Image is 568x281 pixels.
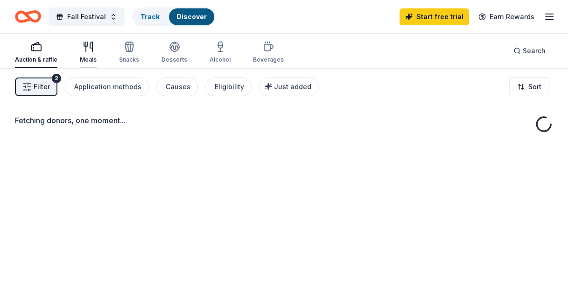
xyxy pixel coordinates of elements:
[210,56,231,63] div: Alcohol
[161,56,187,63] div: Desserts
[400,8,469,25] a: Start free trial
[205,77,252,96] button: Eligibility
[119,37,139,68] button: Snacks
[65,77,149,96] button: Application methods
[119,56,139,63] div: Snacks
[15,115,553,126] div: Fetching donors, one moment...
[259,77,319,96] button: Just added
[15,56,57,63] div: Auction & raffle
[161,37,187,68] button: Desserts
[506,42,553,60] button: Search
[274,83,311,91] span: Just added
[253,37,284,68] button: Beverages
[34,81,50,92] span: Filter
[140,13,160,21] a: Track
[509,77,549,96] button: Sort
[80,37,97,68] button: Meals
[15,77,57,96] button: Filter2
[132,7,215,26] button: TrackDiscover
[176,13,207,21] a: Discover
[523,45,546,56] span: Search
[15,37,57,68] button: Auction & raffle
[215,81,244,92] div: Eligibility
[473,8,540,25] a: Earn Rewards
[15,6,41,28] a: Home
[52,74,61,83] div: 2
[74,81,141,92] div: Application methods
[528,81,541,92] span: Sort
[67,11,106,22] span: Fall Festival
[253,56,284,63] div: Beverages
[49,7,125,26] button: Fall Festival
[166,81,190,92] div: Causes
[156,77,198,96] button: Causes
[80,56,97,63] div: Meals
[210,37,231,68] button: Alcohol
